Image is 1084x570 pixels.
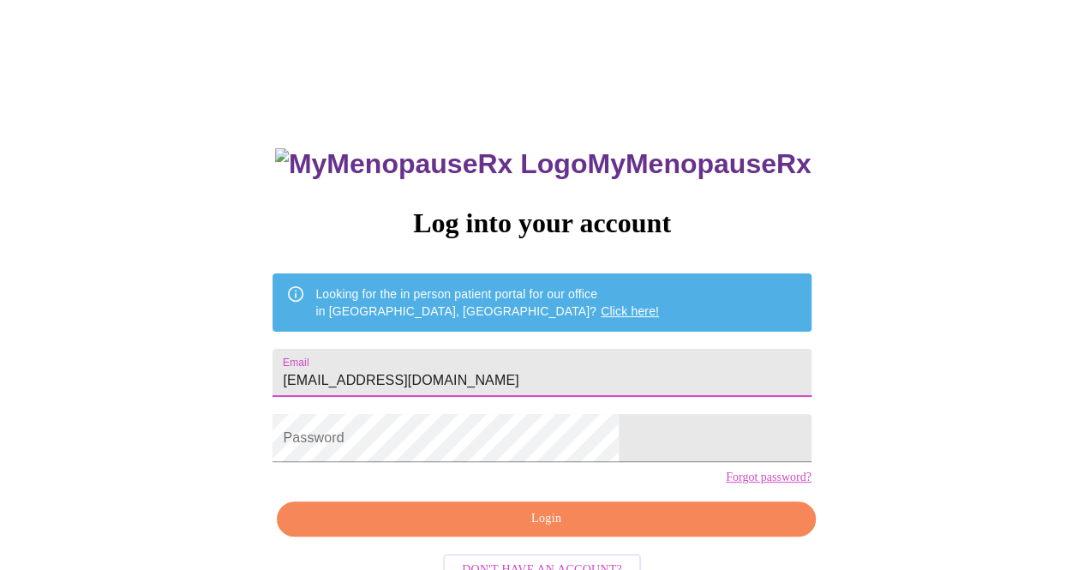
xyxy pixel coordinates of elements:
[315,279,659,327] div: Looking for the in person patient portal for our office in [GEOGRAPHIC_DATA], [GEOGRAPHIC_DATA]?
[726,471,812,484] a: Forgot password?
[277,501,815,537] button: Login
[275,148,587,180] img: MyMenopauseRx Logo
[272,207,811,239] h3: Log into your account
[275,148,812,180] h3: MyMenopauseRx
[296,508,795,530] span: Login
[601,304,659,318] a: Click here!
